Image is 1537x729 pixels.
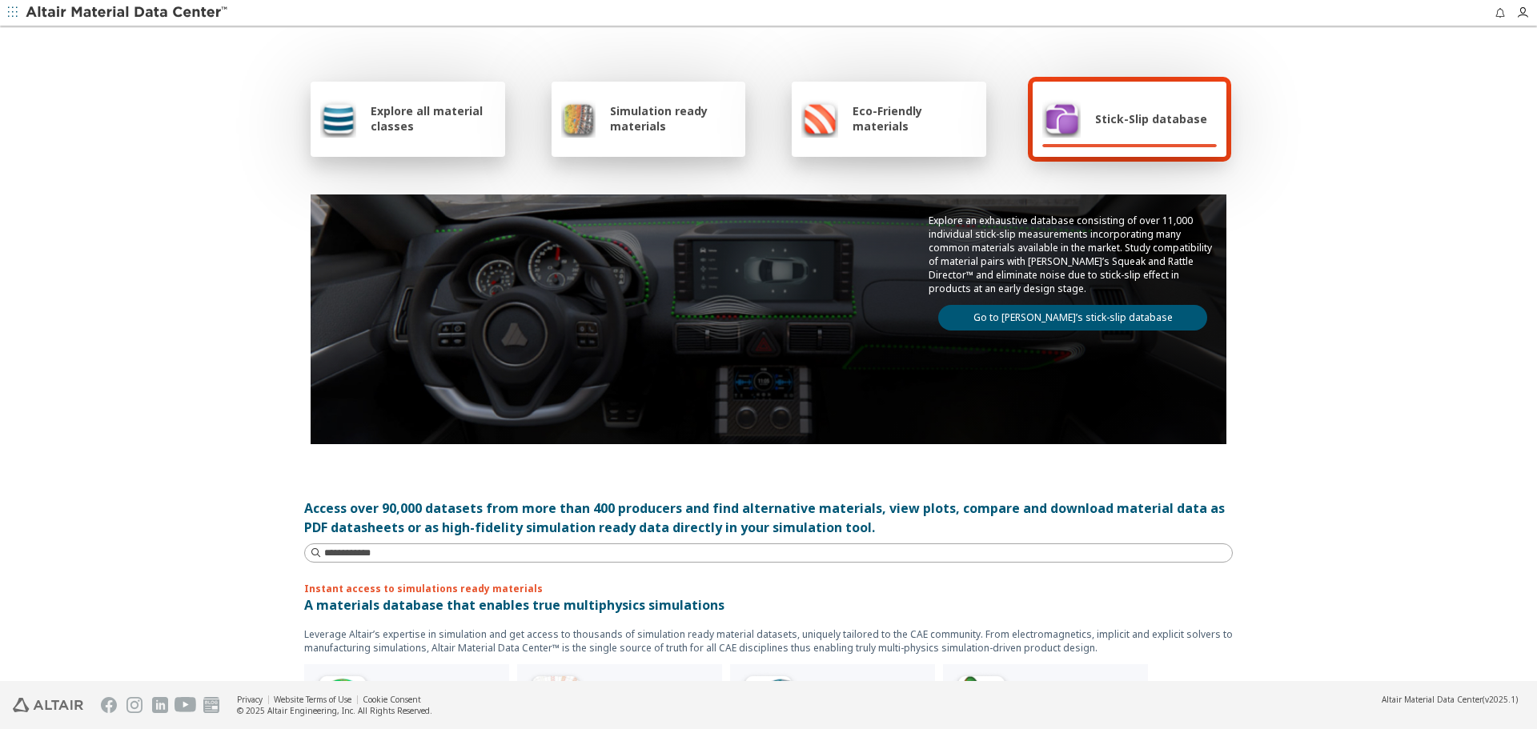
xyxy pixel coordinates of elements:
[610,103,736,134] span: Simulation ready materials
[1095,111,1207,126] span: Stick-Slip database
[853,103,976,134] span: Eco-Friendly materials
[1382,694,1483,705] span: Altair Material Data Center
[304,627,1233,655] p: Leverage Altair’s expertise in simulation and get access to thousands of simulation ready materia...
[929,214,1217,295] p: Explore an exhaustive database consisting of over 11,000 individual stick-slip measurements incor...
[371,103,496,134] span: Explore all material classes
[13,698,83,712] img: Altair Engineering
[801,99,838,138] img: Eco-Friendly materials
[237,705,432,716] div: © 2025 Altair Engineering, Inc. All Rights Reserved.
[1382,694,1518,705] div: (v2025.1)
[304,595,1233,615] p: A materials database that enables true multiphysics simulations
[274,694,351,705] a: Website Terms of Use
[1042,99,1081,138] img: Stick-Slip database
[561,99,596,138] img: Simulation ready materials
[237,694,263,705] a: Privacy
[938,305,1207,330] a: Go to [PERSON_NAME]’s stick-slip database
[26,5,230,21] img: Altair Material Data Center
[363,694,421,705] a: Cookie Consent
[304,582,1233,595] p: Instant access to simulations ready materials
[304,499,1233,537] div: Access over 90,000 datasets from more than 400 producers and find alternative materials, view plo...
[320,99,356,138] img: Explore all material classes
